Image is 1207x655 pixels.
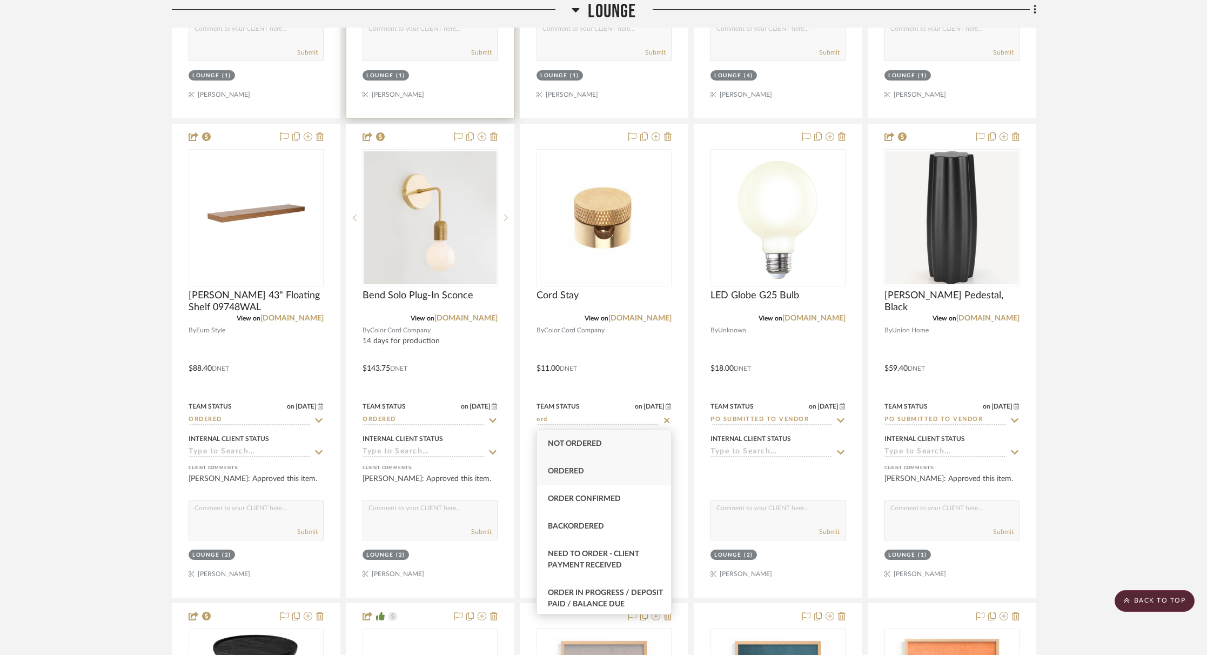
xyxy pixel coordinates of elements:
img: Barney 43" Floating Shelf 09748WAL [190,151,323,284]
div: Internal Client Status [363,434,443,444]
img: Bend Solo Plug-In Sconce [364,151,497,284]
span: View on [411,315,434,322]
a: [DOMAIN_NAME] [608,315,672,322]
input: Type to Search… [537,415,659,425]
div: (1) [396,72,405,80]
span: Cord Stay [537,290,579,302]
a: [DOMAIN_NAME] [782,315,846,322]
a: [DOMAIN_NAME] [434,315,498,322]
span: By [363,325,370,336]
span: Order Confirmed [548,495,621,503]
span: [DATE] [816,403,840,410]
div: (1) [222,72,231,80]
span: on [461,403,468,410]
span: View on [759,315,782,322]
div: 0 [189,150,323,286]
scroll-to-top-button: BACK TO TOP [1115,590,1195,612]
span: [DATE] [468,403,492,410]
span: View on [237,315,260,322]
img: Cord Stay [538,151,670,284]
div: [PERSON_NAME]: Approved this item. [363,473,498,495]
div: (1) [918,551,927,559]
span: Unknown [718,325,746,336]
div: Lounge [714,72,741,80]
span: LED Globe G25 Bulb [710,290,799,302]
div: Team Status [189,402,232,411]
a: [DOMAIN_NAME] [260,315,324,322]
span: [DATE] [642,403,666,410]
span: Ordered [548,467,584,475]
span: [PERSON_NAME] 43" Floating Shelf 09748WAL [189,290,324,313]
div: Lounge [540,72,567,80]
input: Type to Search… [710,415,833,425]
input: Type to Search… [363,415,485,425]
span: View on [933,315,956,322]
span: Need to Order - Client Payment Received [548,550,639,569]
button: Submit [819,48,840,57]
div: (2) [396,551,405,559]
div: Lounge [192,72,219,80]
img: LED Globe G25 Bulb [712,151,844,284]
div: Internal Client Status [884,434,965,444]
input: Type to Search… [189,415,311,425]
div: Team Status [710,402,754,411]
span: [PERSON_NAME] Pedestal, Black [884,290,1020,313]
button: Submit [297,527,318,537]
div: (1) [570,72,579,80]
div: Lounge [366,551,393,559]
input: Type to Search… [189,447,311,458]
input: Type to Search… [363,447,485,458]
span: By [710,325,718,336]
span: Color Cord Company [544,325,605,336]
span: Union Home [892,325,929,336]
div: Team Status [363,402,406,411]
img: Clara Pedestal, Black [886,151,1018,284]
button: Submit [645,48,666,57]
span: Color Cord Company [370,325,431,336]
span: Bend Solo Plug-In Sconce [363,290,473,302]
div: Lounge [888,72,915,80]
div: 0 [537,150,671,286]
div: (1) [918,72,927,80]
span: By [884,325,892,336]
button: Submit [819,527,840,537]
div: [PERSON_NAME]: Approved this item. [884,473,1020,495]
span: on [809,403,816,410]
div: Team Status [884,402,928,411]
div: [PERSON_NAME]: Approved this item. [189,473,324,495]
div: (2) [744,551,753,559]
button: Submit [471,48,492,57]
span: on [287,403,294,410]
span: Euro Style [196,325,225,336]
button: Submit [993,527,1014,537]
span: Order in Progress / Deposit Paid / Balance due [548,589,663,608]
span: on [635,403,642,410]
input: Type to Search… [884,447,1007,458]
a: [DOMAIN_NAME] [956,315,1020,322]
div: Lounge [714,551,741,559]
div: (2) [222,551,231,559]
input: Type to Search… [884,415,1007,425]
span: [DATE] [990,403,1014,410]
span: on [983,403,990,410]
div: Lounge [366,72,393,80]
div: 0 [711,150,845,286]
div: 0 [363,150,497,286]
div: Lounge [888,551,915,559]
div: Internal Client Status [710,434,791,444]
button: Submit [471,527,492,537]
span: [DATE] [294,403,318,410]
span: By [537,325,544,336]
span: By [189,325,196,336]
input: Type to Search… [710,447,833,458]
button: Submit [993,48,1014,57]
span: Backordered [548,523,604,530]
span: Not ordered [548,440,602,447]
div: Lounge [192,551,219,559]
span: View on [585,315,608,322]
div: Team Status [537,402,580,411]
div: (4) [744,72,753,80]
button: Submit [297,48,318,57]
div: Internal Client Status [189,434,269,444]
